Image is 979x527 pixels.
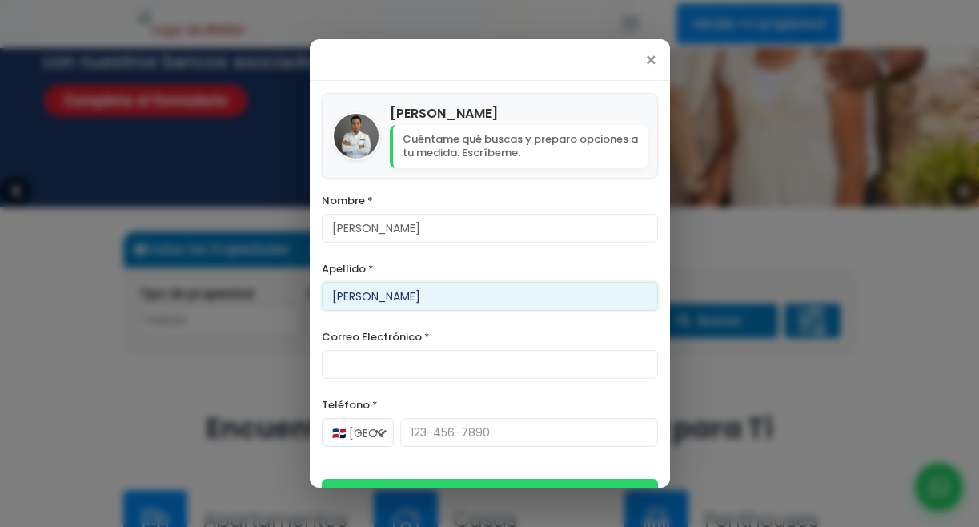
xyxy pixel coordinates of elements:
[400,418,658,447] input: 123-456-7890
[322,395,658,415] label: Teléfono *
[390,125,648,168] p: Cuéntame qué buscas y preparo opciones a tu medida. Escríbeme.
[644,51,658,70] span: ×
[334,114,379,159] img: Hector Ortiz
[390,103,648,123] h4: [PERSON_NAME]
[322,479,658,511] button: Iniciar Conversación
[322,191,658,211] label: Nombre *
[322,259,658,279] label: Apellido *
[322,327,658,347] label: Correo Electrónico *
